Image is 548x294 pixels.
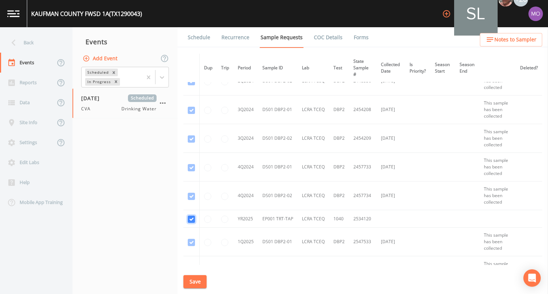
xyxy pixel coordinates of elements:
[298,54,329,82] th: Lab
[258,54,298,82] th: Sample ID
[81,52,120,65] button: Add Event
[258,153,298,181] td: DS01 DBP2-01
[200,54,217,82] th: Dup
[233,54,258,82] th: Period
[480,33,542,46] button: Notes to Sampler
[494,35,536,44] span: Notes to Sampler
[455,54,479,82] th: Season End
[431,54,455,82] th: Season Start
[233,181,258,210] td: 4Q2024
[349,54,377,82] th: State Sample #
[187,27,211,48] a: Schedule
[349,210,377,228] td: 2534120
[258,256,298,285] td: DS01 DBP2-02
[479,256,516,285] td: This sample has been collected
[329,181,349,210] td: DBP2
[298,181,329,210] td: LCRA TCEQ
[377,256,405,285] td: [DATE]
[329,54,349,82] th: Test
[258,210,298,228] td: EP001 TRT-TAP
[405,54,431,82] th: Is Priority?
[298,228,329,256] td: LCRA TCEQ
[377,124,405,153] td: [DATE]
[298,210,329,228] td: LCRA TCEQ
[479,228,516,256] td: This sample has been collected
[329,124,349,153] td: DBP2
[258,95,298,124] td: DS01 DBP2-01
[233,95,258,124] td: 3Q2024
[353,27,370,48] a: Forms
[479,181,516,210] td: This sample has been collected
[298,153,329,181] td: LCRA TCEQ
[349,228,377,256] td: 2547533
[329,210,349,228] td: 1040
[85,69,110,76] div: Scheduled
[329,153,349,181] td: DBP2
[349,181,377,210] td: 2457734
[233,210,258,228] td: YR2025
[220,27,250,48] a: Recurrence
[377,153,405,181] td: [DATE]
[329,256,349,285] td: DBP2
[298,95,329,124] td: LCRA TCEQ
[258,181,298,210] td: DS01 DBP2-02
[31,9,142,18] div: KAUFMAN COUNTY FWSD 1A (TX1290043)
[377,181,405,210] td: [DATE]
[233,153,258,181] td: 4Q2024
[349,256,377,285] td: 2547534
[528,7,543,21] img: 4e251478aba98ce068fb7eae8f78b90c
[183,275,207,289] button: Save
[377,228,405,256] td: [DATE]
[72,33,178,51] div: Events
[523,269,541,287] div: Open Intercom Messenger
[85,78,112,86] div: In Progress
[313,27,344,48] a: COC Details
[112,78,120,86] div: Remove In Progress
[349,95,377,124] td: 2454208
[298,124,329,153] td: LCRA TCEQ
[233,124,258,153] td: 3Q2024
[479,153,516,181] td: This sample has been collected
[479,95,516,124] td: This sample has been collected
[329,95,349,124] td: DBP2
[349,124,377,153] td: 2454209
[128,94,157,102] span: Scheduled
[479,124,516,153] td: This sample has been collected
[7,10,20,17] img: logo
[217,54,233,82] th: Trip
[81,106,95,112] span: CVA
[329,228,349,256] td: DBP2
[121,106,157,112] span: Drinking Water
[233,256,258,285] td: 1Q2025
[233,228,258,256] td: 1Q2025
[72,89,178,118] a: [DATE]ScheduledCVADrinking Water
[260,27,304,48] a: Sample Requests
[377,95,405,124] td: [DATE]
[258,124,298,153] td: DS01 DBP2-02
[349,153,377,181] td: 2457733
[516,54,542,82] th: Deleted?
[258,228,298,256] td: DS01 DBP2-01
[110,69,118,76] div: Remove Scheduled
[81,94,105,102] span: [DATE]
[298,256,329,285] td: LCRA TCEQ
[377,54,405,82] th: Collected Date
